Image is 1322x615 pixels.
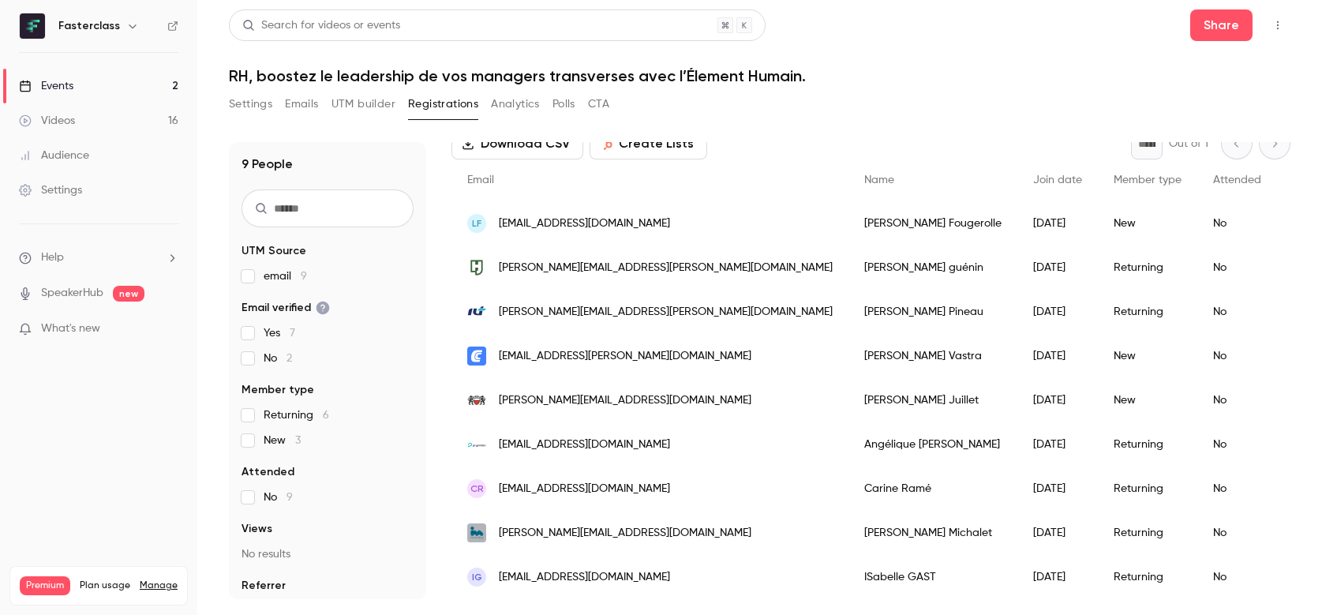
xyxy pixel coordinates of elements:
div: No [1197,555,1277,599]
span: [PERSON_NAME][EMAIL_ADDRESS][DOMAIN_NAME] [499,392,751,409]
div: Returning [1098,511,1197,555]
span: [PERSON_NAME][EMAIL_ADDRESS][DOMAIN_NAME] [499,525,751,542]
h1: 9 People [242,155,293,174]
span: 2 [286,353,292,364]
div: ISabelle GAST [848,555,1017,599]
button: Registrations [408,92,478,117]
span: Member type [242,382,314,398]
span: 3 [295,435,301,446]
span: new [113,286,144,302]
img: tab_domain_overview_orange.svg [64,99,77,112]
button: Create Lists [590,128,707,159]
div: Domaine [81,101,122,111]
div: New [1098,201,1197,246]
span: Join date [1033,174,1082,186]
span: Attended [242,464,294,480]
div: Returning [1098,555,1197,599]
img: logo_orange.svg [25,25,38,38]
span: [EMAIL_ADDRESS][DOMAIN_NAME] [499,216,670,232]
button: Share [1190,9,1253,41]
div: [DATE] [1017,422,1098,467]
span: What's new [41,321,100,337]
div: Angélique [PERSON_NAME] [848,422,1017,467]
div: [DATE] [1017,246,1098,290]
span: 9 [286,492,293,503]
span: Email verified [242,300,330,316]
p: No results [242,546,414,562]
div: New [1098,334,1197,378]
div: Carine Ramé [848,467,1017,511]
div: [PERSON_NAME] guénin [848,246,1017,290]
span: Yes [264,325,295,341]
div: Returning [1098,290,1197,334]
h1: RH, boostez le leadership de vos managers transverses avec l’Élement Humain. [229,66,1290,85]
span: UTM Source [242,243,306,259]
div: [PERSON_NAME] Vastra [848,334,1017,378]
span: [PERSON_NAME][EMAIL_ADDRESS][PERSON_NAME][DOMAIN_NAME] [499,304,833,321]
div: No [1197,467,1277,511]
div: Domaine: [DOMAIN_NAME] [41,41,178,54]
span: Name [864,174,894,186]
li: help-dropdown-opener [19,249,178,266]
div: [DATE] [1017,378,1098,422]
div: [DATE] [1017,511,1098,555]
div: Returning [1098,422,1197,467]
div: No [1197,246,1277,290]
div: No [1197,290,1277,334]
img: website_grey.svg [25,41,38,54]
span: [EMAIL_ADDRESS][DOMAIN_NAME] [499,437,670,453]
div: [DATE] [1017,555,1098,599]
span: email [264,268,307,284]
span: No [264,489,293,505]
div: [DATE] [1017,334,1098,378]
div: No [1197,422,1277,467]
span: Email [467,174,494,186]
span: 6 [323,410,329,421]
div: Audience [19,148,89,163]
div: Events [19,78,73,94]
h6: Fasterclass [58,18,120,34]
div: Mots-clés [197,101,242,111]
div: No [1197,511,1277,555]
div: [PERSON_NAME] Michalet [848,511,1017,555]
button: CTA [588,92,609,117]
span: IG [472,570,482,584]
button: Download CSV [451,128,583,159]
div: Returning [1098,246,1197,290]
div: [DATE] [1017,201,1098,246]
img: Fasterclass [20,13,45,39]
span: LF [472,216,481,231]
span: Premium [20,576,70,595]
div: Videos [19,113,75,129]
span: 7 [290,328,295,339]
div: No [1197,334,1277,378]
div: [PERSON_NAME] Fougerolle [848,201,1017,246]
a: SpeakerHub [41,285,103,302]
img: allardemballages.fr [467,258,486,277]
div: v 4.0.25 [44,25,77,38]
span: Attended [1213,174,1261,186]
span: Help [41,249,64,266]
img: lausanne.ch [467,391,486,410]
img: prysmian.com [467,437,486,452]
span: [PERSON_NAME][EMAIL_ADDRESS][PERSON_NAME][DOMAIN_NAME] [499,260,833,276]
button: Settings [229,92,272,117]
span: Plan usage [80,579,130,592]
span: CR [470,482,484,496]
div: Search for videos or events [242,17,400,34]
span: [EMAIL_ADDRESS][DOMAIN_NAME] [499,569,670,586]
span: Returning [264,407,329,423]
button: UTM builder [331,92,395,117]
span: 9 [301,271,307,282]
button: Emails [285,92,318,117]
div: No [1197,201,1277,246]
div: [PERSON_NAME] Pineau [848,290,1017,334]
span: Referrer [242,578,286,594]
div: No [1197,378,1277,422]
p: Out of 1 [1169,136,1208,152]
div: [DATE] [1017,467,1098,511]
span: Views [242,521,272,537]
img: immedica.com [467,523,486,542]
span: No [264,351,292,366]
span: New [264,433,301,448]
